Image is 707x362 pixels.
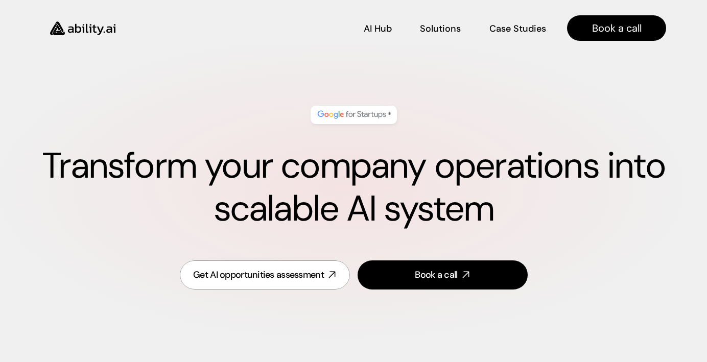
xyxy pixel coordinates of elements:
[415,269,457,281] div: Book a call
[358,260,528,289] a: Book a call
[364,22,392,35] p: AI Hub
[41,144,666,230] h1: Transform your company operations into scalable AI system
[592,21,642,35] p: Book a call
[364,19,392,37] a: AI Hub
[420,22,461,35] p: Solutions
[420,19,461,37] a: Solutions
[489,19,547,37] a: Case Studies
[180,260,350,289] a: Get AI opportunities assessment
[489,22,546,35] p: Case Studies
[193,269,324,281] div: Get AI opportunities assessment
[567,15,666,41] a: Book a call
[130,15,666,41] nav: Main navigation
